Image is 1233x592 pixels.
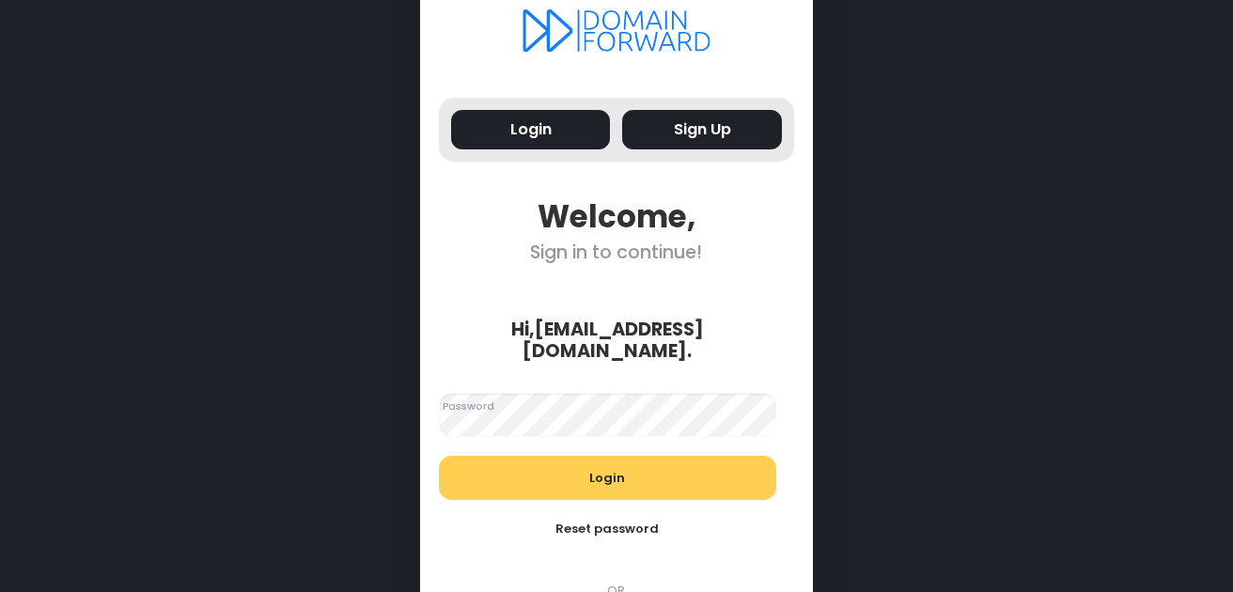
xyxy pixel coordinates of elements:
[429,319,786,363] div: Hi, [EMAIL_ADDRESS][DOMAIN_NAME] .
[439,456,776,501] button: Login
[622,110,782,150] button: Sign Up
[439,198,795,235] div: Welcome,
[439,506,776,552] button: Reset password
[439,241,795,263] div: Sign in to continue!
[451,110,611,150] button: Login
